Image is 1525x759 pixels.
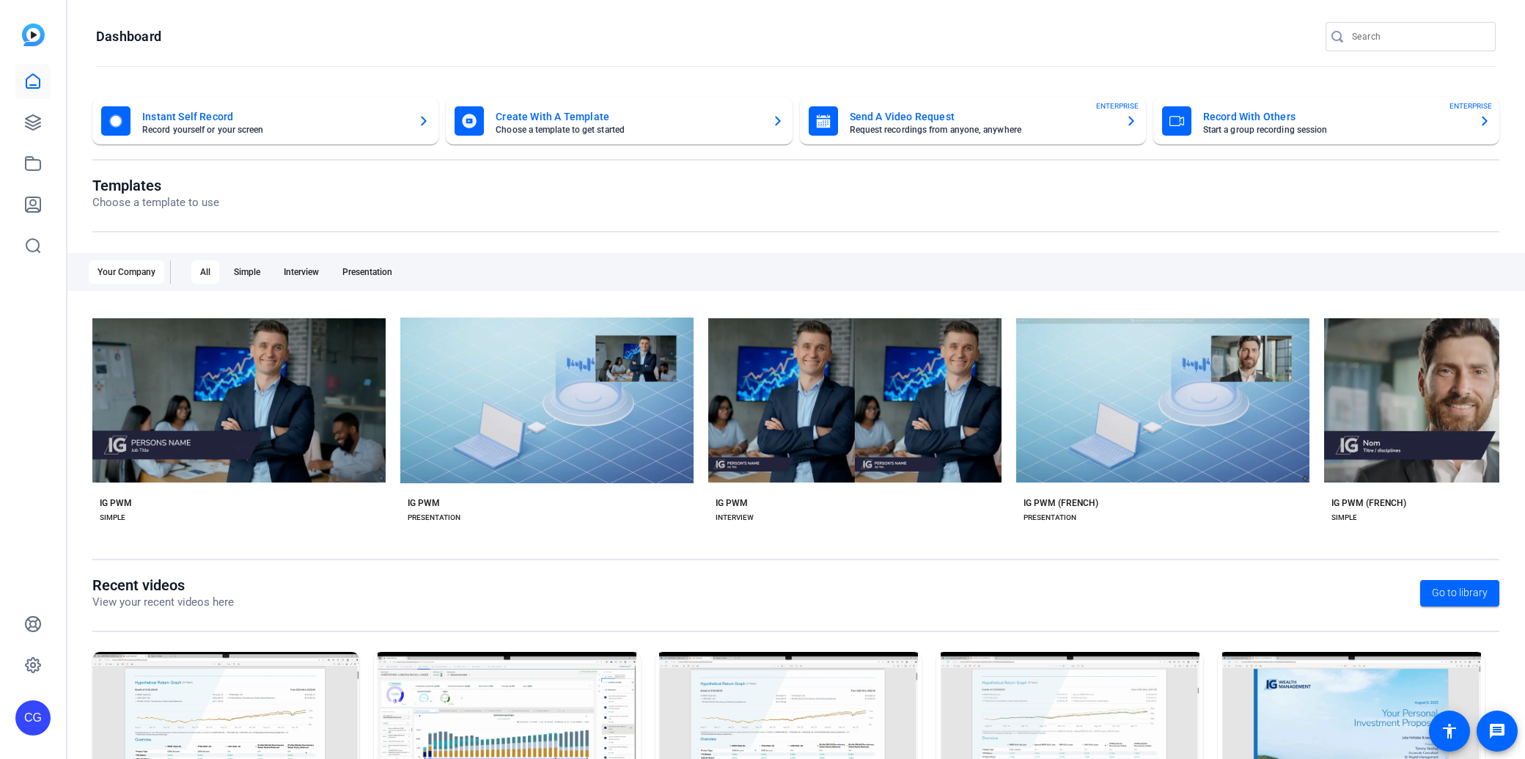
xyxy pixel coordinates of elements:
[89,260,164,284] div: Your Company
[1024,497,1098,509] div: IG PWM (FRENCH)
[716,497,748,509] div: IG PWM
[92,594,234,611] p: View your recent videos here
[22,23,45,46] img: blue-gradient.svg
[1203,125,1467,134] mat-card-subtitle: Start a group recording session
[1153,98,1499,144] button: Record With OthersStart a group recording sessionENTERPRISE
[1420,580,1499,606] a: Go to library
[92,98,438,144] button: Instant Self RecordRecord yourself or your screen
[1449,100,1492,111] span: ENTERPRISE
[850,108,1114,125] mat-card-title: Send A Video Request
[92,576,234,594] h1: Recent videos
[1203,108,1467,125] mat-card-title: Record With Others
[1352,28,1484,45] input: Search
[408,497,440,509] div: IG PWM
[1441,722,1458,740] mat-icon: accessibility
[142,108,406,125] mat-card-title: Instant Self Record
[100,512,125,524] div: SIMPLE
[92,177,219,194] h1: Templates
[496,108,760,125] mat-card-title: Create With A Template
[191,260,219,284] div: All
[142,125,406,134] mat-card-subtitle: Record yourself or your screen
[15,700,51,736] div: CG
[1096,100,1139,111] span: ENTERPRISE
[850,125,1114,134] mat-card-subtitle: Request recordings from anyone, anywhere
[716,512,754,524] div: INTERVIEW
[496,125,760,134] mat-card-subtitle: Choose a template to get started
[408,512,460,524] div: PRESENTATION
[1024,512,1076,524] div: PRESENTATION
[92,194,219,211] p: Choose a template to use
[96,28,161,45] h1: Dashboard
[446,98,792,144] button: Create With A TemplateChoose a template to get started
[100,497,132,509] div: IG PWM
[1488,722,1506,740] mat-icon: message
[1331,497,1406,509] div: IG PWM (FRENCH)
[1331,512,1357,524] div: SIMPLE
[1432,585,1488,601] span: Go to library
[334,260,401,284] div: Presentation
[225,260,269,284] div: Simple
[800,98,1146,144] button: Send A Video RequestRequest recordings from anyone, anywhereENTERPRISE
[275,260,328,284] div: Interview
